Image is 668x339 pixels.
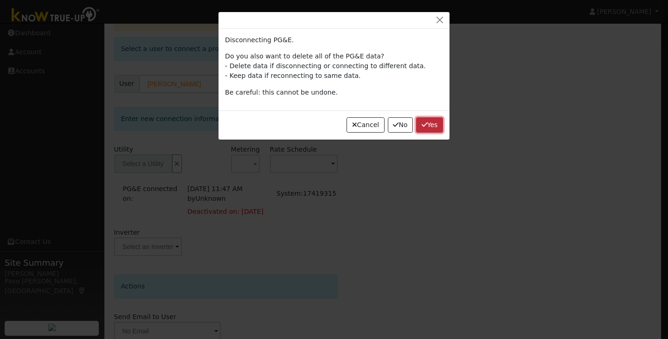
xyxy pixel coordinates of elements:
[225,51,443,81] p: Do you also want to delete all of the PG&E data? - Delete data if disconnecting or connecting to ...
[225,88,443,97] p: Be careful: this cannot be undone.
[225,35,443,45] p: Disconnecting PG&E.
[347,117,385,133] button: Cancel
[388,117,413,133] button: No
[416,117,443,133] button: Yes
